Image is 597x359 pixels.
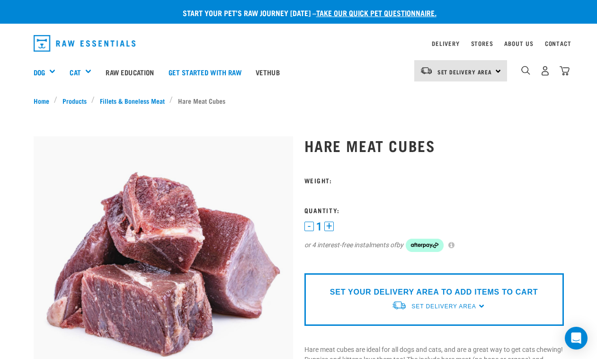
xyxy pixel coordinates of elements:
img: user.png [540,66,550,76]
a: Dog [34,67,45,78]
div: or 4 interest-free instalments of by [304,239,564,252]
h3: Quantity: [304,206,564,214]
a: Vethub [249,53,287,91]
a: Home [34,96,54,106]
a: About Us [504,42,533,45]
span: Set Delivery Area [437,70,492,73]
a: Cat [70,67,80,78]
div: Open Intercom Messenger [565,327,588,350]
a: take our quick pet questionnaire. [316,10,437,15]
h1: Hare Meat Cubes [304,137,564,154]
nav: dropdown navigation [26,31,571,55]
h3: Weight: [304,177,564,184]
p: SET YOUR DELIVERY AREA TO ADD ITEMS TO CART [330,287,538,298]
button: + [324,222,334,231]
img: home-icon@2x.png [560,66,570,76]
button: - [304,222,314,231]
img: van-moving.png [420,66,433,75]
a: Contact [545,42,571,45]
img: Raw Essentials Logo [34,35,136,52]
a: Fillets & Boneless Meat [95,96,169,106]
img: Afterpay [406,239,444,252]
a: Stores [471,42,493,45]
img: van-moving.png [392,300,407,310]
img: home-icon-1@2x.png [521,66,530,75]
a: Products [57,96,91,106]
a: Get started with Raw [161,53,249,91]
a: Raw Education [98,53,161,91]
span: 1 [316,222,322,232]
a: Delivery [432,42,459,45]
nav: breadcrumbs [34,96,564,106]
span: Set Delivery Area [411,303,476,310]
